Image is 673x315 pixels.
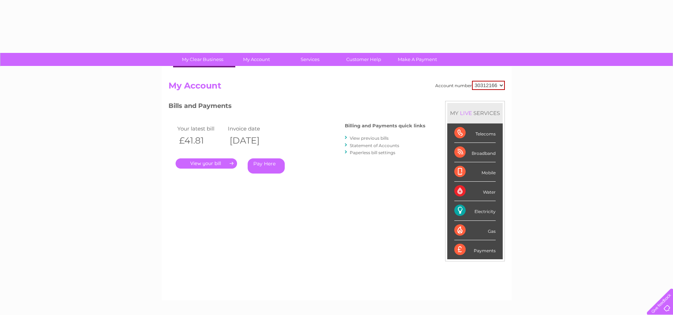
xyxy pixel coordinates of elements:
[227,53,285,66] a: My Account
[281,53,339,66] a: Services
[176,124,226,133] td: Your latest bill
[176,67,235,81] a: Login Details
[248,158,285,174] a: Pay Here
[226,133,277,148] th: [DATE]
[350,135,389,141] a: View previous bills
[447,103,503,123] div: MY SERVICES
[454,162,496,182] div: Mobile
[176,133,226,148] th: £41.81
[226,124,277,133] td: Invoice date
[350,143,399,148] a: Statement of Accounts
[435,81,505,90] div: Account number
[454,143,496,162] div: Broadband
[388,53,447,66] a: Make A Payment
[169,81,505,94] h2: My Account
[454,221,496,240] div: Gas
[345,123,425,128] h4: Billing and Payments quick links
[459,110,473,116] div: LIVE
[176,158,237,169] a: .
[454,240,496,259] div: Payments
[173,53,232,66] a: My Clear Business
[350,150,395,155] a: Paperless bill settings
[454,123,496,143] div: Telecoms
[454,182,496,201] div: Water
[454,201,496,220] div: Electricity
[169,101,425,113] h3: Bills and Payments
[335,53,393,66] a: Customer Help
